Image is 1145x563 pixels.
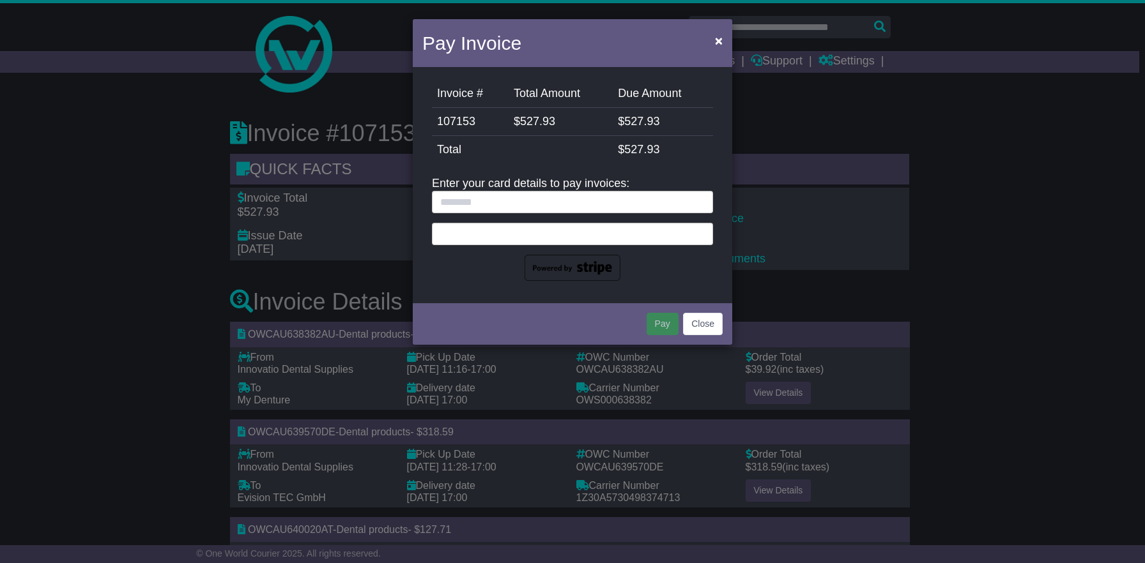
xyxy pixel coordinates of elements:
[525,255,620,281] img: powered-by-stripe.png
[709,27,729,54] button: Close
[683,313,723,335] button: Close
[647,313,679,335] button: Pay
[432,80,509,108] td: Invoice #
[509,80,613,108] td: Total Amount
[624,143,659,156] span: 527.93
[440,227,705,238] iframe: Secure card payment input frame
[715,33,723,48] span: ×
[422,29,521,57] h4: Pay Invoice
[520,115,555,128] span: 527.93
[613,80,713,108] td: Due Amount
[624,115,659,128] span: 527.93
[613,108,713,136] td: $
[509,108,613,136] td: $
[432,177,713,281] div: Enter your card details to pay invoices:
[432,108,509,136] td: 107153
[432,136,613,164] td: Total
[613,136,713,164] td: $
